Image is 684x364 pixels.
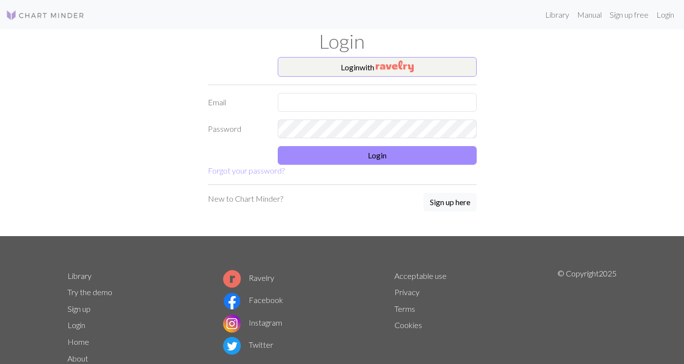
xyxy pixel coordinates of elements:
[606,5,652,25] a: Sign up free
[67,354,88,363] a: About
[6,9,85,21] img: Logo
[67,287,112,297] a: Try the demo
[423,193,477,212] a: Sign up here
[67,320,85,330] a: Login
[223,318,282,327] a: Instagram
[223,295,283,304] a: Facebook
[223,270,241,288] img: Ravelry logo
[202,120,272,138] label: Password
[208,166,285,175] a: Forgot your password?
[573,5,606,25] a: Manual
[202,93,272,112] label: Email
[394,304,415,313] a: Terms
[223,315,241,333] img: Instagram logo
[208,193,283,205] p: New to Chart Minder?
[278,57,477,77] button: Loginwith
[223,292,241,310] img: Facebook logo
[394,287,420,297] a: Privacy
[223,337,241,355] img: Twitter logo
[652,5,678,25] a: Login
[376,61,414,72] img: Ravelry
[394,271,447,280] a: Acceptable use
[394,320,422,330] a: Cookies
[62,30,623,53] h1: Login
[423,193,477,212] button: Sign up here
[278,146,477,165] button: Login
[67,271,92,280] a: Library
[541,5,573,25] a: Library
[67,304,91,313] a: Sign up
[223,273,274,282] a: Ravelry
[67,337,89,346] a: Home
[223,340,273,349] a: Twitter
